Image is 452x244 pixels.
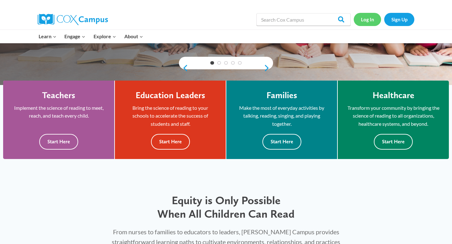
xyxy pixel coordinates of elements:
[157,194,295,220] span: Equity is Only Possible When All Children Can Read
[217,61,221,65] a: 2
[354,13,381,26] a: Log In
[354,13,414,26] nav: Secondary Navigation
[42,90,75,101] h4: Teachers
[115,81,226,159] a: Education Leaders Bring the science of reading to your schools to accelerate the success of stude...
[179,64,188,72] a: previous
[374,134,413,149] button: Start Here
[231,61,235,65] a: 4
[338,81,449,159] a: Healthcare Transform your community by bringing the science of reading to all organizations, heal...
[89,30,120,43] button: Child menu of Explore
[179,62,273,74] div: content slider buttons
[224,61,228,65] a: 3
[384,13,414,26] a: Sign Up
[347,104,439,128] p: Transform your community by bringing the science of reading to all organizations, healthcare syst...
[151,134,190,149] button: Start Here
[124,104,216,128] p: Bring the science of reading to your schools to accelerate the success of students and staff.
[13,104,105,120] p: Implement the science of reading to meet, reach, and teach every child.
[39,134,78,149] button: Start Here
[136,90,205,101] h4: Education Leaders
[238,61,242,65] a: 5
[35,30,61,43] button: Child menu of Learn
[120,30,147,43] button: Child menu of About
[236,104,328,128] p: Make the most of everyday activities by talking, reading, singing, and playing together.
[38,14,108,25] img: Cox Campus
[373,90,414,101] h4: Healthcare
[226,81,337,159] a: Families Make the most of everyday activities by talking, reading, singing, and playing together....
[210,61,214,65] a: 1
[61,30,90,43] button: Child menu of Engage
[256,13,351,26] input: Search Cox Campus
[35,30,147,43] nav: Primary Navigation
[264,64,273,72] a: next
[3,81,114,159] a: Teachers Implement the science of reading to meet, reach, and teach every child. Start Here
[266,90,297,101] h4: Families
[262,134,301,149] button: Start Here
